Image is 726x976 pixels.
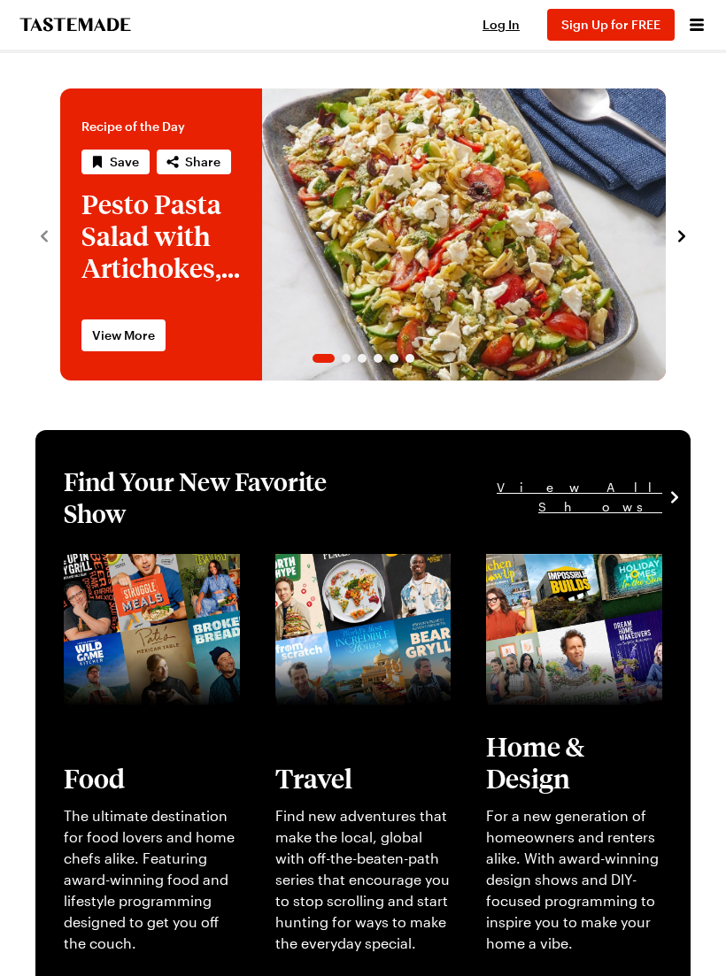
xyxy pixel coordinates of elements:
[466,16,537,34] button: Log In
[342,354,351,363] span: Go to slide 2
[110,153,139,171] span: Save
[35,224,53,245] button: navigate to previous item
[64,556,200,594] a: View full content for [object Object]
[673,224,691,245] button: navigate to next item
[483,17,520,32] span: Log In
[486,556,622,594] a: View full content for [object Object]
[60,88,666,380] div: 1 / 6
[374,354,382,363] span: Go to slide 4
[64,465,361,529] h1: Find Your New Favorite Show
[547,9,675,41] button: Sign Up for FREE
[185,153,220,171] span: Share
[275,556,412,594] a: View full content for [object Object]
[561,17,660,32] span: Sign Up for FREE
[81,319,166,351] a: View More
[157,150,231,174] button: Share
[358,354,367,363] span: Go to slide 3
[18,18,133,32] a: To Tastemade Home Page
[81,150,150,174] button: Save recipe
[92,327,155,344] span: View More
[313,354,335,363] span: Go to slide 1
[685,13,708,36] button: Open menu
[390,354,398,363] span: Go to slide 5
[361,478,662,517] a: View All Shows
[405,354,414,363] span: Go to slide 6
